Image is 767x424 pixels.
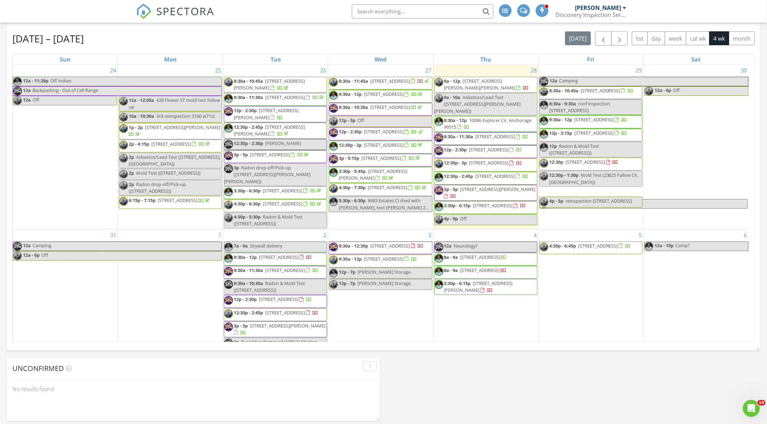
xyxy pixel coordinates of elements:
a: 9:30a - 12p [STREET_ADDRESS] [329,90,432,103]
span: 12a [549,77,558,86]
span: 7a - 9a [234,243,248,249]
span: [STREET_ADDRESS] [370,78,410,84]
span: 12a [23,96,31,105]
a: 3:30p - 6:15p [STREET_ADDRESS] [434,201,538,214]
span: [STREET_ADDRESS] [370,243,410,249]
a: 12p - 2:30p [STREET_ADDRESS] [444,146,522,153]
img: e44247eb5d754dae85a57f7dac8df971.jpeg [540,198,548,207]
img: david.jpg [435,173,443,182]
span: [STREET_ADDRESS] [364,142,403,148]
span: 4:30p - 6:45p [549,243,576,249]
img: e44247eb5d754dae85a57f7dac8df971.jpeg [540,243,548,251]
a: 3:30p - 5:45p [STREET_ADDRESS][PERSON_NAME] [329,167,432,183]
img: e44247eb5d754dae85a57f7dac8df971.jpeg [645,87,653,95]
img: 45532e3d26bb4d59a13f8e15856718ef.jpeg [329,155,338,164]
input: Search everything... [352,4,493,18]
img: e44247eb5d754dae85a57f7dac8df971.jpeg [329,78,338,87]
span: Radon drop-off/Pick-up ([STREET_ADDRESS][PERSON_NAME][PERSON_NAME]) [224,164,310,184]
a: 12p - 2:30p [STREET_ADDRESS][PERSON_NAME] [234,107,298,120]
a: 12:30p - 3p [STREET_ADDRESS] [329,141,432,153]
img: 45532e3d26bb4d59a13f8e15856718ef.jpeg [540,77,548,86]
a: Go to August 28, 2025 [529,65,538,76]
span: Camping [559,77,578,84]
button: Next [611,31,628,46]
span: [STREET_ADDRESS] [263,201,302,207]
span: Radon & Mold Test ([STREET_ADDRESS]) [549,143,599,156]
span: [STREET_ADDRESS][PERSON_NAME] [339,168,407,181]
img: david.jpg [540,100,548,109]
a: Go to August 27, 2025 [424,65,433,76]
a: Go to August 30, 2025 [739,65,749,76]
img: e44247eb5d754dae85a57f7dac8df971.jpeg [119,197,128,206]
span: [STREET_ADDRESS] [364,91,403,97]
span: 3:30p - 5:45p [339,168,366,174]
button: cal wk [686,31,710,45]
img: e44247eb5d754dae85a57f7dac8df971.jpeg [119,141,128,150]
button: week [665,31,686,45]
a: 8:30a - 10:45a [STREET_ADDRESS] [539,86,643,99]
a: 2p - 4:15p [STREET_ADDRESS] [119,140,222,152]
a: 4:30p - 6:30p [STREET_ADDRESS] [224,199,327,212]
span: 12:30p - 2:45p [444,173,473,179]
img: david.jpg [645,242,653,251]
span: 9:30a - 12p [444,117,467,123]
span: 12:30p - 1:30p [549,172,579,178]
a: 8a - 9a [STREET_ADDRESS] [434,253,538,266]
span: 9:30a - 12:30p [339,243,368,249]
a: 2p - 4:15p [STREET_ADDRESS] [129,141,211,147]
td: Go to August 27, 2025 [328,65,433,229]
span: [STREET_ADDRESS][PERSON_NAME] [460,186,536,192]
span: [STREET_ADDRESS] [565,159,605,165]
span: Mold Test ([STREET_ADDRESS]) [136,170,201,176]
span: [STREET_ADDRESS] [460,254,500,260]
img: david.jpg [329,197,338,206]
span: [STREET_ADDRESS] [368,184,407,191]
span: 8a - 9a [444,254,458,260]
span: Camp? [675,242,690,249]
a: Go to September 5, 2025 [637,230,643,241]
a: Friday [586,54,596,64]
a: 12:30p - 3p [STREET_ADDRESS] [434,158,538,171]
span: 12p - 3:15p [549,130,572,136]
span: 10a - 10:30a [129,113,154,119]
img: david.jpg [224,94,233,103]
span: SPECTORA [157,4,215,18]
span: 12a - 6p [23,251,40,260]
a: 6:15p - 7:15p [STREET_ADDRESS] [119,196,222,209]
span: 8683 Estates Ci shed with [PERSON_NAME], text [PERSON_NAME] 2... [339,197,429,210]
span: 12:30p [549,159,563,165]
span: [STREET_ADDRESS] [469,159,509,166]
td: Go to August 25, 2025 [118,65,223,229]
a: 8a - 9a [STREET_ADDRESS] [444,254,507,260]
span: 9:30a - 10:30a [339,104,368,110]
a: 9a - 12p [STREET_ADDRESS][PERSON_NAME][PERSON_NAME] [444,78,529,91]
span: 12p - 2:30p [339,128,362,135]
a: 3p - 5:15p [STREET_ADDRESS] [339,155,421,161]
a: Go to September 2, 2025 [322,230,328,241]
img: e44247eb5d754dae85a57f7dac8df971.jpeg [540,172,548,181]
img: e44247eb5d754dae85a57f7dac8df971.jpeg [435,78,443,87]
button: list [632,31,648,45]
a: 12p - 3:15p [STREET_ADDRESS] [539,129,643,141]
a: 4:30p - 6:30p [STREET_ADDRESS] [234,201,323,207]
span: 12:30p - 3p [444,159,467,166]
td: Go to August 26, 2025 [223,65,328,229]
img: 45532e3d26bb4d59a13f8e15856718ef.jpeg [224,164,233,173]
a: 12p - 2:30p [STREET_ADDRESS] [329,127,432,140]
img: david.jpg [540,143,548,152]
span: [STREET_ADDRESS] [581,87,620,94]
a: 9:30a - 12p 10086 Explorer Cir, Anchorage 99515 [434,116,538,132]
img: 45532e3d26bb4d59a13f8e15856718ef.jpeg [435,243,443,251]
a: Go to September 4, 2025 [532,230,538,241]
span: 12a [23,242,31,251]
span: 2p [129,181,134,187]
img: 45532e3d26bb4d59a13f8e15856718ef.jpeg [435,186,443,195]
a: 8:30a - 11:45a [STREET_ADDRESS] [329,77,432,89]
a: 4:30p - 7:30p [STREET_ADDRESS] [339,184,428,191]
a: Tuesday [269,54,282,64]
a: 9:30a - 11:30a [STREET_ADDRESS] [444,133,529,140]
img: e44247eb5d754dae85a57f7dac8df971.jpeg [119,97,128,106]
a: Go to August 31, 2025 [109,230,118,241]
span: 3:30p - 6:30p [234,187,261,194]
a: Monday [163,54,178,64]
